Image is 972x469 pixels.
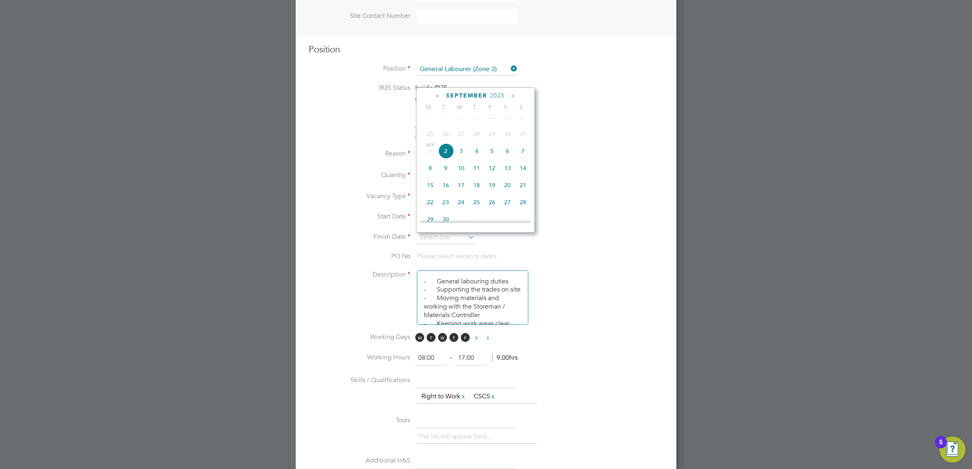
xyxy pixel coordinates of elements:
[309,416,410,425] label: Tools
[423,212,438,227] span: 29
[469,177,484,193] span: 18
[423,195,438,210] span: 22
[500,160,515,176] span: 13
[438,126,453,142] span: 26
[417,63,517,76] input: Search for...
[423,143,438,159] span: 1
[484,160,500,176] span: 12
[453,126,469,142] span: 27
[469,143,484,159] span: 4
[309,65,410,73] label: Position
[417,252,497,260] span: Please select vacancy dates
[449,333,458,342] span: T
[939,437,965,463] button: Open Resource Center, 5 new notifications
[471,391,499,402] li: CSCS
[453,143,469,159] span: 3
[500,126,515,142] span: 30
[472,333,481,342] span: S
[492,354,518,362] span: 9.00hrs
[484,126,500,142] span: 29
[309,376,410,385] label: Skills / Qualifications
[482,104,498,111] span: F
[309,333,410,341] label: Working Days
[451,104,467,111] span: W
[484,333,493,342] span: S
[423,143,438,147] span: Sep
[498,104,513,111] span: S
[417,232,475,244] input: Select one
[515,195,531,210] span: 28
[484,177,500,193] span: 19
[515,143,531,159] span: 7
[438,143,453,159] span: 2
[415,333,424,342] span: M
[309,270,410,279] label: Description
[500,143,515,159] span: 6
[415,97,490,102] strong: Status Determination Statement
[309,84,410,92] label: IR35 Status
[515,126,531,142] span: 31
[484,143,500,159] span: 5
[455,351,486,365] input: 17:00
[453,160,469,176] span: 10
[438,160,453,176] span: 9
[460,391,466,402] a: x
[418,431,495,442] li: The list will appear here...
[461,333,470,342] span: F
[309,212,410,221] label: Start Date
[427,333,436,342] span: T
[469,160,484,176] span: 11
[418,391,469,402] li: Right to Work
[469,126,484,142] span: 28
[415,84,447,91] span: Inside IR35
[453,177,469,193] span: 17
[423,126,438,142] span: 25
[453,195,469,210] span: 24
[423,177,438,193] span: 15
[309,456,410,465] label: Additional H&S
[309,252,410,261] label: PO No
[436,104,451,111] span: T
[309,233,410,241] label: Finish Date
[438,333,447,342] span: W
[484,195,500,210] span: 26
[446,92,487,99] span: September
[500,195,515,210] span: 27
[469,195,484,210] span: 25
[513,104,529,111] span: S
[415,351,447,365] input: 08:00
[423,160,438,176] span: 8
[309,353,410,362] label: Working Hours
[467,104,482,111] span: T
[438,177,453,193] span: 16
[309,12,410,20] label: Site Contact Number
[500,177,515,193] span: 20
[490,92,505,99] span: 2025
[414,125,524,140] span: The status determination for this position can be updated after creating the vacancy
[309,171,410,179] label: Quantity
[448,354,453,362] span: ‐
[438,195,453,210] span: 23
[515,160,531,176] span: 14
[438,212,453,227] span: 30
[309,192,410,201] label: Vacancy Type
[309,44,663,56] h3: Position
[939,442,943,453] div: 5
[309,149,410,158] label: Reason
[421,104,436,111] span: M
[490,391,496,402] a: x
[515,177,531,193] span: 21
